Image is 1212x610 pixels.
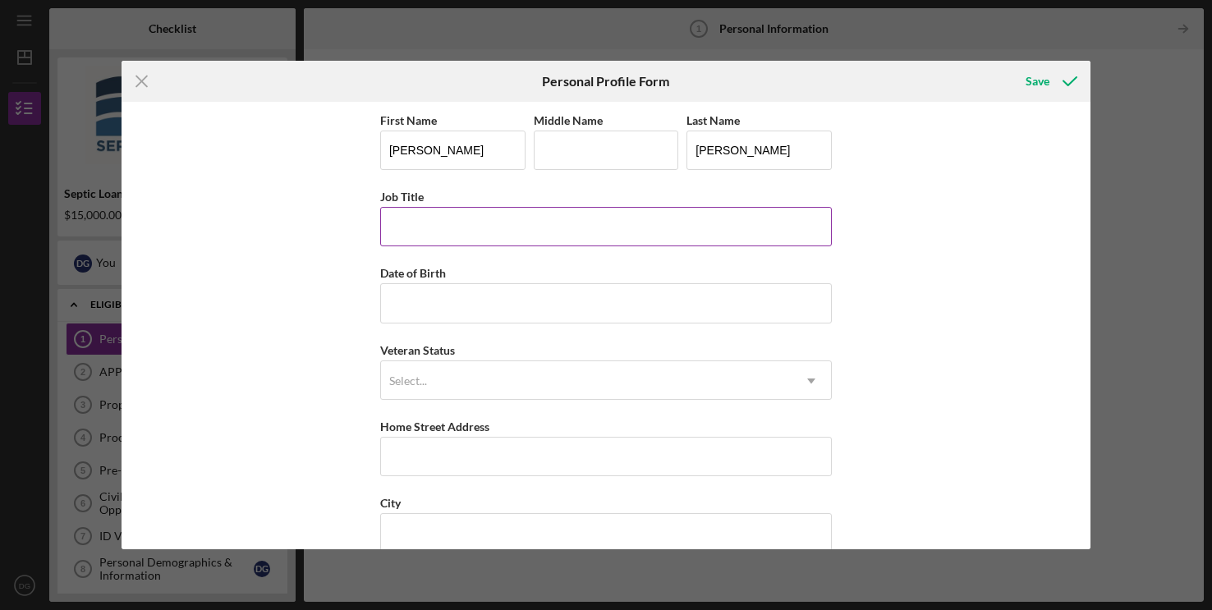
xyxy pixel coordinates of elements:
label: Date of Birth [380,266,446,280]
button: Save [1009,65,1090,98]
div: Save [1026,65,1049,98]
label: Job Title [380,190,424,204]
label: Middle Name [534,113,603,127]
div: Select... [389,374,427,388]
label: Home Street Address [380,420,489,433]
h6: Personal Profile Form [542,74,669,89]
label: First Name [380,113,437,127]
label: City [380,496,401,510]
label: Last Name [686,113,740,127]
